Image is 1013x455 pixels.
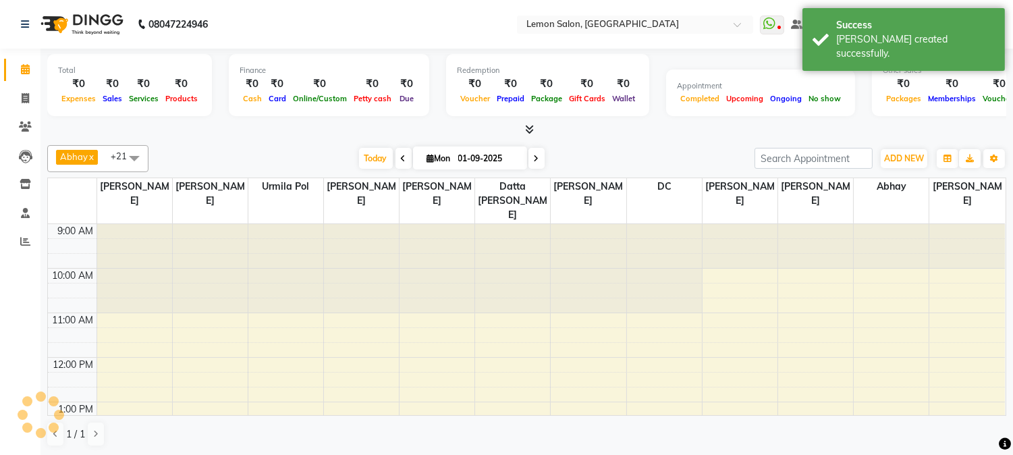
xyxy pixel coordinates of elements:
[755,148,873,169] input: Search Appointment
[454,149,522,169] input: 2025-09-01
[396,94,417,103] span: Due
[248,178,323,195] span: Urmila Pol
[395,76,418,92] div: ₹0
[126,76,162,92] div: ₹0
[290,76,350,92] div: ₹0
[475,178,550,223] span: Datta [PERSON_NAME]
[350,94,395,103] span: Petty cash
[551,178,626,209] span: [PERSON_NAME]
[265,76,290,92] div: ₹0
[324,178,399,209] span: [PERSON_NAME]
[50,313,97,327] div: 11:00 AM
[627,178,702,195] span: DC
[566,94,609,103] span: Gift Cards
[55,224,97,238] div: 9:00 AM
[99,76,126,92] div: ₹0
[58,65,201,76] div: Total
[883,76,925,92] div: ₹0
[148,5,208,43] b: 08047224946
[493,76,528,92] div: ₹0
[173,178,248,209] span: [PERSON_NAME]
[881,149,927,168] button: ADD NEW
[457,76,493,92] div: ₹0
[703,178,777,209] span: [PERSON_NAME]
[400,178,474,209] span: [PERSON_NAME]
[34,5,127,43] img: logo
[528,76,566,92] div: ₹0
[58,76,99,92] div: ₹0
[240,65,418,76] div: Finance
[240,94,265,103] span: Cash
[99,94,126,103] span: Sales
[528,94,566,103] span: Package
[609,76,638,92] div: ₹0
[677,80,844,92] div: Appointment
[97,178,172,209] span: [PERSON_NAME]
[265,94,290,103] span: Card
[883,94,925,103] span: Packages
[60,151,88,162] span: Abhay
[88,151,94,162] a: x
[162,94,201,103] span: Products
[424,153,454,163] span: Mon
[457,94,493,103] span: Voucher
[677,94,723,103] span: Completed
[929,178,1005,209] span: [PERSON_NAME]
[836,32,995,61] div: Bill created successfully.
[240,76,265,92] div: ₹0
[350,76,395,92] div: ₹0
[493,94,528,103] span: Prepaid
[854,178,929,195] span: Abhay
[778,178,853,209] span: [PERSON_NAME]
[50,269,97,283] div: 10:00 AM
[58,94,99,103] span: Expenses
[836,18,995,32] div: Success
[805,94,844,103] span: No show
[111,151,137,161] span: +21
[884,153,924,163] span: ADD NEW
[66,427,85,441] span: 1 / 1
[126,94,162,103] span: Services
[162,76,201,92] div: ₹0
[56,402,97,417] div: 1:00 PM
[457,65,638,76] div: Redemption
[566,76,609,92] div: ₹0
[925,76,979,92] div: ₹0
[359,148,393,169] span: Today
[51,358,97,372] div: 12:00 PM
[290,94,350,103] span: Online/Custom
[925,94,979,103] span: Memberships
[767,94,805,103] span: Ongoing
[723,94,767,103] span: Upcoming
[609,94,638,103] span: Wallet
